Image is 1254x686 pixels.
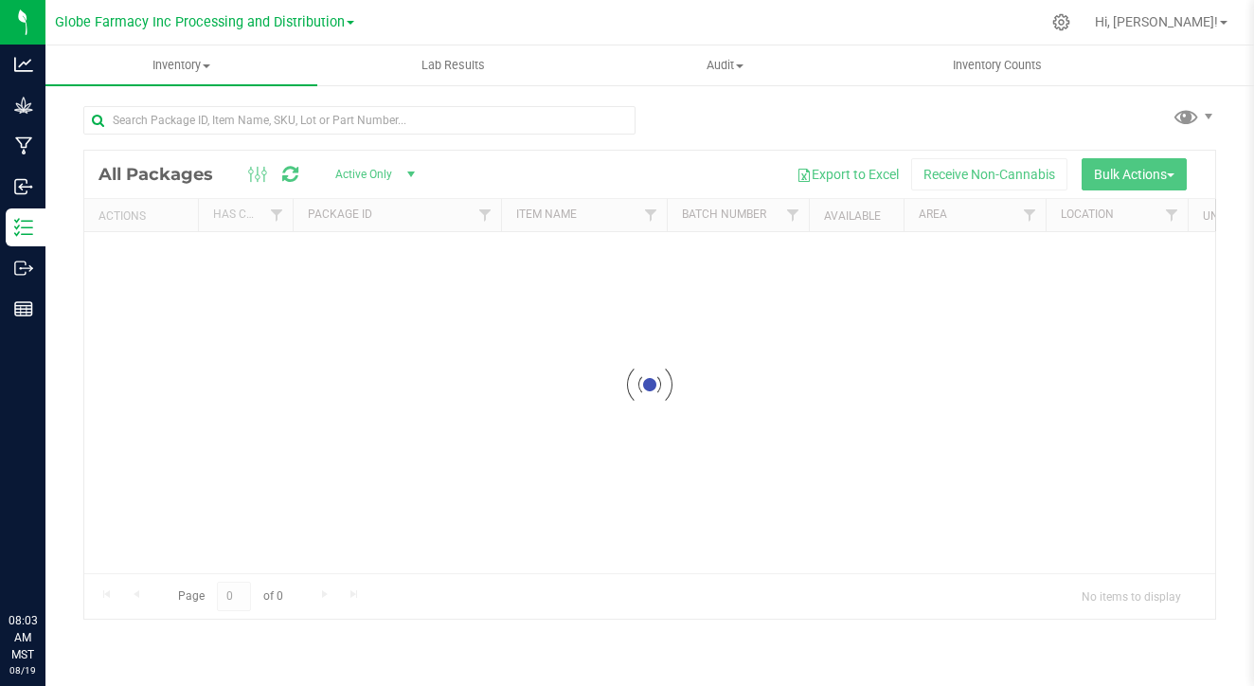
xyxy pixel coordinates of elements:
[14,96,33,115] inline-svg: Grow
[927,57,1067,74] span: Inventory Counts
[55,14,345,30] span: Globe Farmacy Inc Processing and Distribution
[589,45,861,85] a: Audit
[83,106,636,135] input: Search Package ID, Item Name, SKU, Lot or Part Number...
[396,57,511,74] span: Lab Results
[1049,13,1073,31] div: Manage settings
[590,57,860,74] span: Audit
[317,45,589,85] a: Lab Results
[45,45,317,85] a: Inventory
[14,299,33,318] inline-svg: Reports
[45,57,317,74] span: Inventory
[9,612,37,663] p: 08:03 AM MST
[14,259,33,278] inline-svg: Outbound
[14,55,33,74] inline-svg: Analytics
[14,177,33,196] inline-svg: Inbound
[9,663,37,677] p: 08/19
[14,218,33,237] inline-svg: Inventory
[1095,14,1218,29] span: Hi, [PERSON_NAME]!
[861,45,1133,85] a: Inventory Counts
[14,136,33,155] inline-svg: Manufacturing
